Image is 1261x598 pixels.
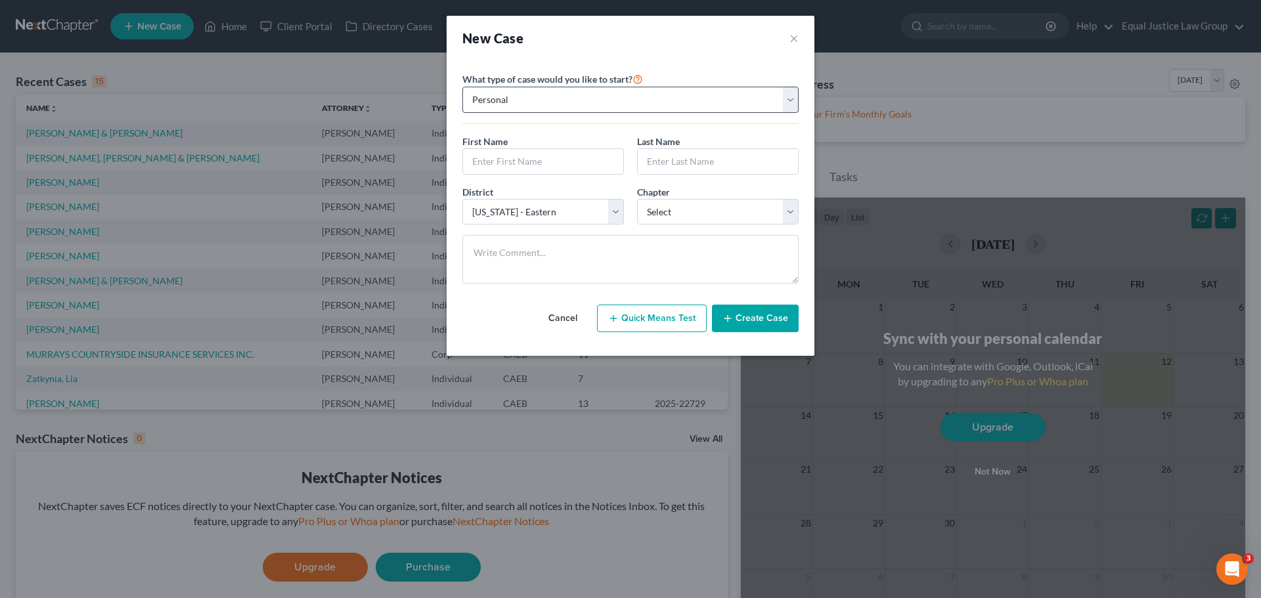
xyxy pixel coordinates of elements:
[462,186,493,198] span: District
[534,305,592,331] button: Cancel
[462,136,508,147] span: First Name
[637,186,670,198] span: Chapter
[462,71,643,87] label: What type of case would you like to start?
[462,30,523,46] strong: New Case
[1243,553,1254,564] span: 3
[637,136,680,147] span: Last Name
[463,149,623,174] input: Enter First Name
[712,305,799,332] button: Create Case
[1216,553,1248,585] iframe: Intercom live chat
[597,305,707,332] button: Quick Means Test
[789,29,799,47] button: ×
[638,149,798,174] input: Enter Last Name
